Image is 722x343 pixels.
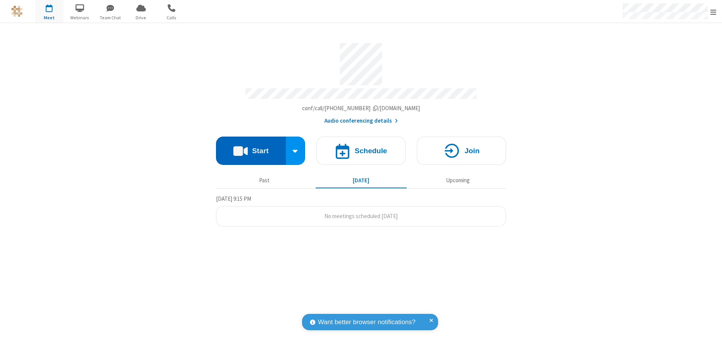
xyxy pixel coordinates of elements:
span: Drive [127,14,155,21]
span: Webinars [66,14,94,21]
span: Copy my meeting room link [302,105,420,112]
button: Join [417,137,506,165]
button: Schedule [316,137,406,165]
h4: Start [252,147,268,154]
span: Calls [157,14,186,21]
span: Team Chat [96,14,125,21]
button: Start [216,137,286,165]
h4: Schedule [355,147,387,154]
span: Meet [35,14,63,21]
span: Want better browser notifications? [318,317,415,327]
button: Copy my meeting room linkCopy my meeting room link [302,104,420,113]
h4: Join [464,147,480,154]
button: Past [219,173,310,188]
div: Start conference options [286,137,305,165]
button: [DATE] [316,173,407,188]
button: Audio conferencing details [324,117,398,125]
img: QA Selenium DO NOT DELETE OR CHANGE [11,6,23,17]
span: No meetings scheduled [DATE] [324,212,398,220]
section: Today's Meetings [216,194,506,227]
section: Account details [216,37,506,125]
button: Upcoming [412,173,503,188]
span: [DATE] 9:15 PM [216,195,251,202]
